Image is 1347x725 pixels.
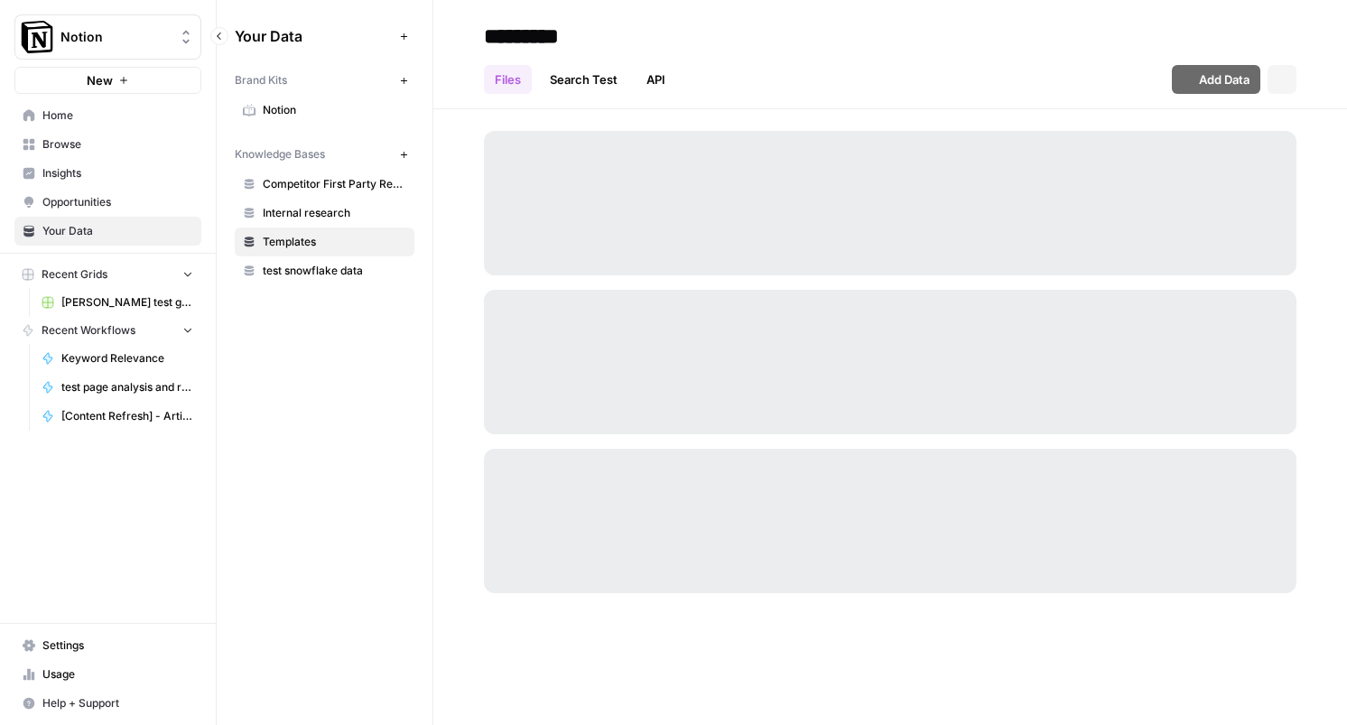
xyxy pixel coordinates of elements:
[42,136,193,153] span: Browse
[14,317,201,344] button: Recent Workflows
[14,130,201,159] a: Browse
[14,159,201,188] a: Insights
[235,25,393,47] span: Your Data
[14,217,201,246] a: Your Data
[42,194,193,210] span: Opportunities
[14,67,201,94] button: New
[42,637,193,654] span: Settings
[14,261,201,288] button: Recent Grids
[263,205,406,221] span: Internal research
[1172,65,1260,94] button: Add Data
[636,65,676,94] a: API
[42,695,193,711] span: Help + Support
[61,294,193,311] span: [PERSON_NAME] test grid
[235,72,287,88] span: Brand Kits
[263,263,406,279] span: test snowflake data
[42,165,193,181] span: Insights
[61,408,193,424] span: [Content Refresh] - Articles
[14,188,201,217] a: Opportunities
[42,666,193,683] span: Usage
[33,402,201,431] a: [Content Refresh] - Articles
[539,65,628,94] a: Search Test
[263,176,406,192] span: Competitor First Party Research
[42,107,193,124] span: Home
[21,21,53,53] img: Notion Logo
[87,71,113,89] span: New
[60,28,170,46] span: Notion
[235,146,325,163] span: Knowledge Bases
[1199,70,1249,88] span: Add Data
[235,199,414,228] a: Internal research
[263,234,406,250] span: Templates
[61,379,193,395] span: test page analysis and recommendations
[235,170,414,199] a: Competitor First Party Research
[235,96,414,125] a: Notion
[235,256,414,285] a: test snowflake data
[61,350,193,367] span: Keyword Relevance
[14,660,201,689] a: Usage
[14,689,201,718] button: Help + Support
[14,631,201,660] a: Settings
[263,102,406,118] span: Notion
[484,65,532,94] a: Files
[33,288,201,317] a: [PERSON_NAME] test grid
[33,373,201,402] a: test page analysis and recommendations
[235,228,414,256] a: Templates
[33,344,201,373] a: Keyword Relevance
[14,101,201,130] a: Home
[14,14,201,60] button: Workspace: Notion
[42,223,193,239] span: Your Data
[42,322,135,339] span: Recent Workflows
[42,266,107,283] span: Recent Grids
